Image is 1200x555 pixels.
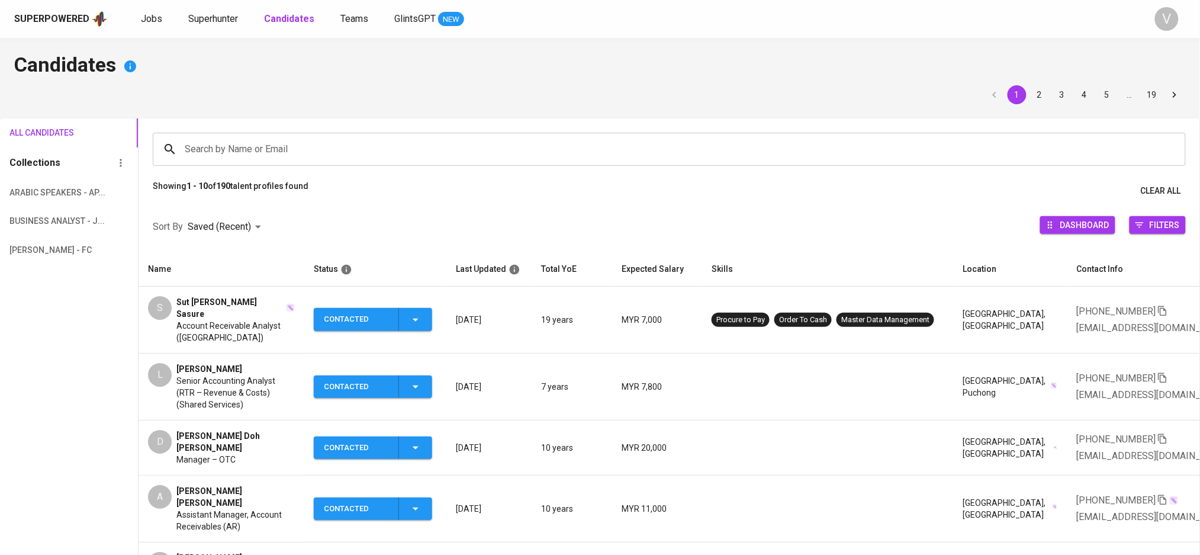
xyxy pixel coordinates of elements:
div: L [148,363,172,387]
div: [GEOGRAPHIC_DATA], [GEOGRAPHIC_DATA] [963,436,1057,460]
img: magic_wand.svg [1051,382,1058,389]
button: Contacted [314,376,432,399]
p: 10 years [541,442,603,454]
p: [DATE] [456,503,522,515]
span: Assistant Manager, Account Receivables (AR) [176,509,295,532]
span: [PERSON_NAME] [PERSON_NAME] [176,485,295,509]
div: Contacted [324,308,389,331]
a: Superpoweredapp logo [14,10,108,28]
p: [DATE] [456,381,522,393]
span: Dashboard [1060,217,1109,233]
p: Sort By [153,220,183,234]
th: Location [953,252,1067,287]
span: Business Analyst - J... [9,214,76,229]
div: Superpowered [14,12,89,26]
h6: Collections [9,155,60,171]
button: Go to page 3 [1053,85,1072,104]
th: Name [139,252,304,287]
nav: pagination navigation [983,85,1186,104]
span: Account Receivable Analyst ([GEOGRAPHIC_DATA]) [176,320,295,344]
button: Go to page 2 [1030,85,1049,104]
button: Contacted [314,437,432,460]
button: Filters [1130,216,1186,234]
p: 10 years [541,503,603,515]
span: [PERSON_NAME] - FC [9,243,76,258]
a: Candidates [264,12,317,27]
span: Teams [340,13,368,24]
span: [PERSON_NAME] Doh [PERSON_NAME] [176,430,295,454]
span: Arabic Speakers - Ap... [9,185,76,200]
a: Jobs [141,12,165,27]
div: Saved (Recent) [188,216,265,238]
button: Contacted [314,498,432,521]
p: Saved (Recent) [188,220,251,234]
a: GlintsGPT NEW [394,12,464,27]
div: … [1120,89,1139,101]
p: MYR 20,000 [622,442,693,454]
th: Last Updated [446,252,532,287]
span: Clear All [1141,184,1181,198]
div: Contacted [324,376,389,399]
button: Go to page 4 [1075,85,1094,104]
p: [DATE] [456,442,522,454]
div: [GEOGRAPHIC_DATA], [GEOGRAPHIC_DATA] [963,308,1057,332]
p: 7 years [541,381,603,393]
button: Go to next page [1165,85,1184,104]
th: Skills [702,252,953,287]
span: Jobs [141,13,162,24]
button: Contacted [314,308,432,331]
p: Showing of talent profiles found [153,180,308,202]
button: page 1 [1008,85,1027,104]
a: Teams [340,12,371,27]
div: [GEOGRAPHIC_DATA], Puchong [963,375,1057,399]
div: V [1155,7,1179,31]
div: D [148,430,172,454]
th: Total YoE [532,252,612,287]
b: 190 [216,181,230,191]
span: [PHONE_NUMBER] [1076,373,1156,384]
b: 1 - 10 [186,181,208,191]
span: NEW [438,14,464,25]
th: Status [304,252,446,287]
a: Superhunter [188,12,240,27]
span: [PHONE_NUMBER] [1076,434,1156,445]
p: MYR 7,800 [622,381,693,393]
div: Contacted [324,437,389,460]
button: Clear All [1136,180,1186,202]
img: magic_wand.svg [286,303,295,313]
span: Sut [PERSON_NAME] Sasure [176,296,284,320]
div: Contacted [324,498,389,521]
span: [PHONE_NUMBER] [1076,306,1156,317]
p: 19 years [541,314,603,326]
span: [PHONE_NUMBER] [1076,495,1156,506]
button: Go to page 5 [1098,85,1117,104]
img: magic_wand.svg [1169,496,1179,505]
div: Master Data Management [841,315,929,326]
span: All Candidates [9,126,76,140]
div: Procure to Pay [716,315,765,326]
img: magic_wand.svg [1053,504,1058,509]
span: Senior Accounting Analyst (RTR – Revenue & Costs) (Shared Services) [176,375,295,410]
p: MYR 7,000 [622,314,693,326]
b: Candidates [264,13,314,24]
div: A [148,485,172,509]
h4: Candidates [14,52,1186,81]
span: Superhunter [188,13,238,24]
span: [PERSON_NAME] [176,363,242,375]
span: GlintsGPT [394,13,436,24]
p: MYR 11,000 [622,503,693,515]
span: Manager – OTC [176,454,236,466]
p: [DATE] [456,314,522,326]
button: Go to page 19 [1143,85,1162,104]
button: Dashboard [1040,216,1115,234]
div: S [148,296,172,320]
img: app logo [92,10,108,28]
div: Order To Cash [779,315,827,326]
th: Expected Salary [612,252,702,287]
div: [GEOGRAPHIC_DATA], [GEOGRAPHIC_DATA] [963,497,1057,521]
span: Filters [1150,217,1180,233]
